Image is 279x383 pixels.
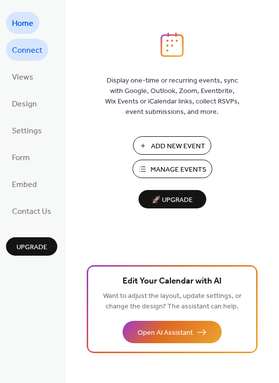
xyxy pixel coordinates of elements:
[123,321,222,343] button: Open AI Assistant
[123,275,222,288] span: Edit Your Calendar with AI
[138,328,193,338] span: Open AI Assistant
[6,39,48,61] a: Connect
[6,93,43,114] a: Design
[16,242,47,253] span: Upgrade
[150,165,206,175] span: Manage Events
[105,76,240,117] span: Display one-time or recurring events, sync with Google, Outlook, Zoom, Eventbrite, Wix Events or ...
[6,173,43,195] a: Embed
[12,150,30,166] span: Form
[12,204,51,220] span: Contact Us
[144,193,200,207] span: 🚀 Upgrade
[12,96,37,112] span: Design
[12,16,33,32] span: Home
[151,141,205,152] span: Add New Event
[12,123,42,139] span: Settings
[133,136,211,155] button: Add New Event
[12,177,37,193] span: Embed
[6,146,36,168] a: Form
[6,237,57,256] button: Upgrade
[133,160,212,178] button: Manage Events
[12,70,33,86] span: Views
[6,66,39,88] a: Views
[103,289,242,313] span: Want to adjust the layout, update settings, or change the design? The assistant can help.
[160,32,183,57] img: logo_icon.svg
[6,119,48,141] a: Settings
[12,43,42,59] span: Connect
[6,200,57,222] a: Contact Us
[6,12,39,34] a: Home
[139,190,206,208] button: 🚀 Upgrade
